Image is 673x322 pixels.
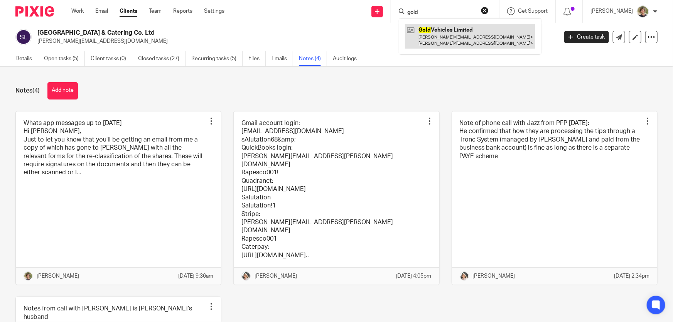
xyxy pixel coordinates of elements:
[564,31,609,43] a: Create task
[91,51,132,66] a: Client tasks (0)
[241,271,251,281] img: High%20Res%20Andrew%20Price%20Accountants_Poppy%20Jakes%20photography-1187-3.jpg
[120,7,137,15] a: Clients
[15,29,32,45] img: svg%3E
[37,37,553,45] p: [PERSON_NAME][EMAIL_ADDRESS][DOMAIN_NAME]
[637,5,649,18] img: High%20Res%20Andrew%20Price%20Accountants_Poppy%20Jakes%20photography-1142.jpg
[614,272,649,280] p: [DATE] 2:34pm
[15,87,40,95] h1: Notes
[37,29,450,37] h2: [GEOGRAPHIC_DATA] & Catering Co. Ltd
[71,7,84,15] a: Work
[333,51,363,66] a: Audit logs
[299,51,327,66] a: Notes (4)
[32,88,40,94] span: (4)
[138,51,186,66] a: Closed tasks (27)
[396,272,432,280] p: [DATE] 4:05pm
[481,7,489,14] button: Clear
[37,272,79,280] p: [PERSON_NAME]
[191,51,243,66] a: Recurring tasks (5)
[406,9,476,16] input: Search
[518,8,548,14] span: Get Support
[24,271,33,281] img: High%20Res%20Andrew%20Price%20Accountants_Poppy%20Jakes%20photography-1142.jpg
[173,7,192,15] a: Reports
[15,6,54,17] img: Pixie
[248,51,266,66] a: Files
[44,51,85,66] a: Open tasks (5)
[15,51,38,66] a: Details
[272,51,293,66] a: Emails
[255,272,297,280] p: [PERSON_NAME]
[178,272,213,280] p: [DATE] 9:36am
[590,7,633,15] p: [PERSON_NAME]
[47,82,78,99] button: Add note
[204,7,224,15] a: Settings
[460,271,469,281] img: High%20Res%20Andrew%20Price%20Accountants_Poppy%20Jakes%20photography-1187-3.jpg
[95,7,108,15] a: Email
[149,7,162,15] a: Team
[473,272,515,280] p: [PERSON_NAME]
